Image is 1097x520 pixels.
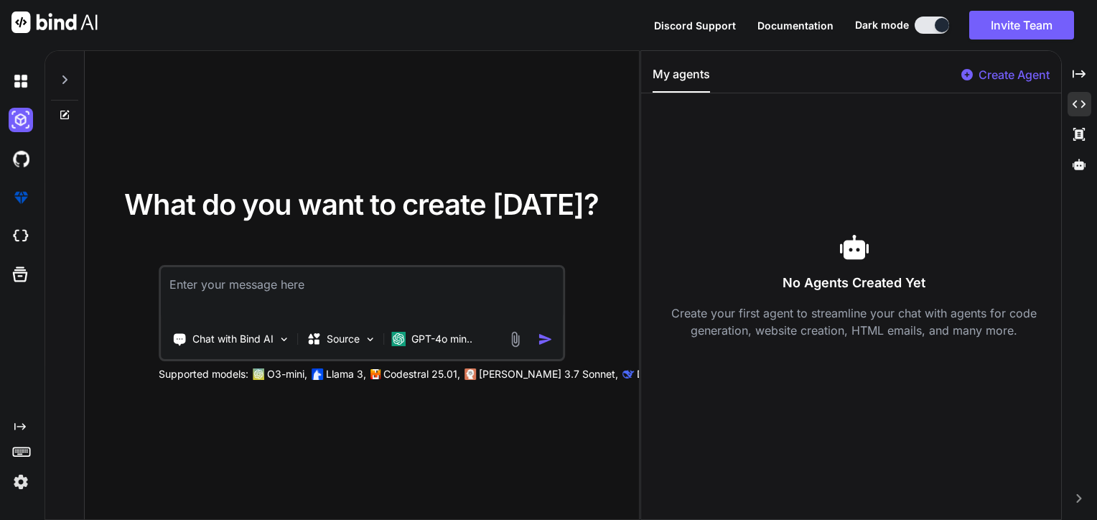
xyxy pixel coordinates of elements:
img: claude [465,368,476,380]
button: Discord Support [654,18,736,33]
img: claude [622,368,634,380]
img: cloudideIcon [9,224,33,249]
img: Bind AI [11,11,98,33]
img: attachment [507,331,523,348]
span: Discord Support [654,19,736,32]
img: GPT-4 [253,368,264,380]
button: Invite Team [969,11,1074,40]
p: O3-mini, [267,367,307,381]
img: githubDark [9,147,33,171]
p: Chat with Bind AI [192,332,274,346]
span: What do you want to create [DATE]? [124,187,599,222]
h3: No Agents Created Yet [653,273,1055,293]
p: Llama 3, [326,367,366,381]
img: Pick Models [364,333,376,345]
img: Pick Tools [278,333,290,345]
span: Documentation [757,19,834,32]
p: GPT-4o min.. [411,332,472,346]
p: Source [327,332,360,346]
img: GPT-4o mini [391,332,406,346]
button: Documentation [757,18,834,33]
p: Create Agent [979,66,1050,83]
img: Llama2 [312,368,323,380]
img: darkAi-studio [9,108,33,132]
span: Dark mode [855,18,909,32]
p: [PERSON_NAME] 3.7 Sonnet, [479,367,618,381]
img: icon [538,332,553,347]
p: Create your first agent to streamline your chat with agents for code generation, website creation... [653,305,1055,339]
img: Mistral-AI [370,369,381,379]
img: darkChat [9,69,33,93]
button: My agents [653,65,710,93]
p: Codestral 25.01, [383,367,460,381]
p: Deepseek R1 [637,367,698,381]
img: settings [9,470,33,494]
p: Supported models: [159,367,248,381]
img: premium [9,185,33,210]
